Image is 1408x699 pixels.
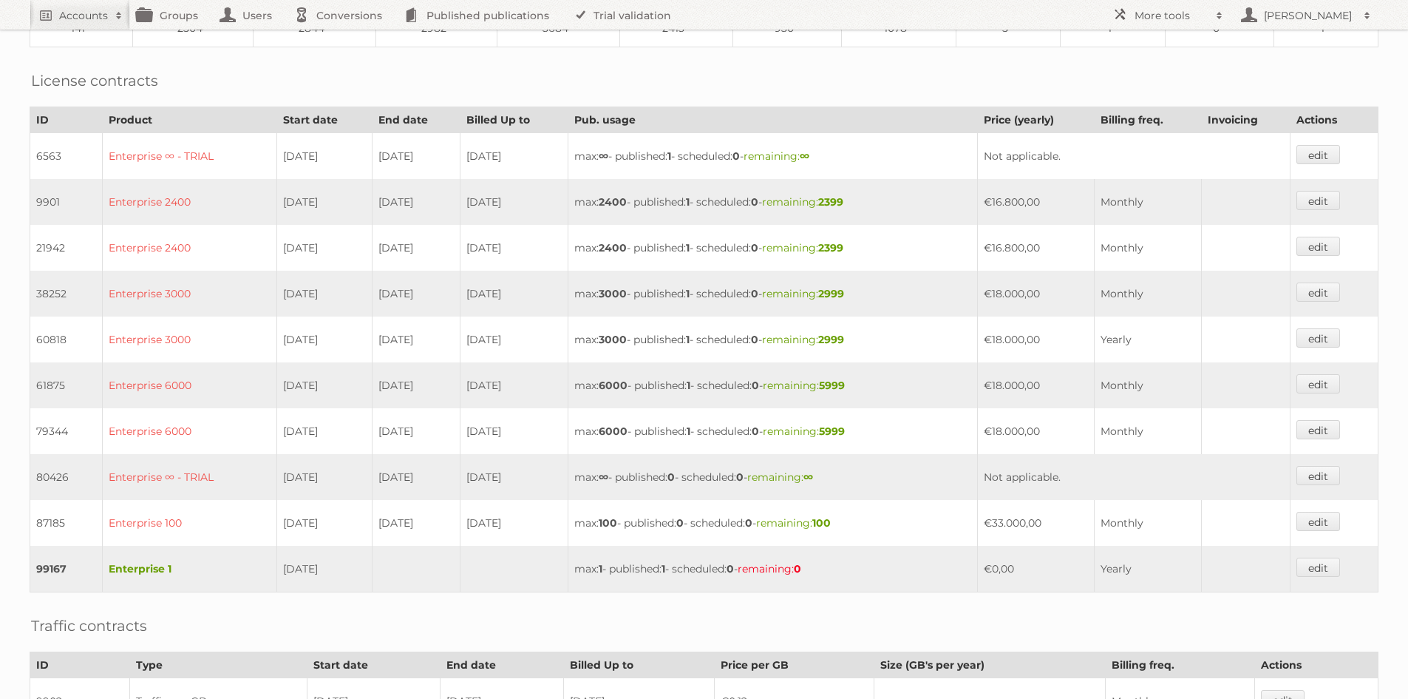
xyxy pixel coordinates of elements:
[686,333,690,346] strong: 1
[599,425,628,438] strong: 6000
[30,317,103,362] td: 60818
[102,317,276,362] td: Enterprise 3000
[31,615,147,637] h2: Traffic contracts
[747,470,813,484] span: remaining:
[977,500,1095,546] td: €33.000,00
[277,362,373,408] td: [DATE]
[1095,179,1201,225] td: Monthly
[812,516,831,530] strong: 100
[277,271,373,317] td: [DATE]
[1095,225,1201,271] td: Monthly
[818,241,843,254] strong: 2399
[818,333,844,346] strong: 2999
[1255,652,1378,678] th: Actions
[373,362,460,408] td: [DATE]
[599,516,617,530] strong: 100
[102,408,276,454] td: Enterprise 6000
[373,133,460,180] td: [DATE]
[794,562,801,575] strong: 0
[441,652,564,678] th: End date
[686,195,690,209] strong: 1
[277,133,373,180] td: [DATE]
[568,271,977,317] td: max: - published: - scheduled: -
[732,149,740,163] strong: 0
[667,149,671,163] strong: 1
[31,70,158,92] h2: License contracts
[568,107,977,133] th: Pub. usage
[373,408,460,454] td: [DATE]
[762,287,844,300] span: remaining:
[277,225,373,271] td: [DATE]
[667,470,675,484] strong: 0
[1095,500,1201,546] td: Monthly
[460,317,568,362] td: [DATE]
[676,516,684,530] strong: 0
[460,107,568,133] th: Billed Up to
[277,454,373,500] td: [DATE]
[102,271,276,317] td: Enterprise 3000
[1106,652,1255,678] th: Billing freq.
[102,107,276,133] th: Product
[568,454,977,500] td: max: - published: - scheduled: -
[714,652,874,678] th: Price per GB
[30,546,103,592] td: 99167
[977,362,1095,408] td: €18.000,00
[1095,546,1201,592] td: Yearly
[102,179,276,225] td: Enterprise 2400
[277,546,373,592] td: [DATE]
[1296,191,1340,210] a: edit
[762,333,844,346] span: remaining:
[129,652,307,678] th: Type
[977,317,1095,362] td: €18.000,00
[1095,362,1201,408] td: Monthly
[745,516,752,530] strong: 0
[59,8,108,23] h2: Accounts
[662,562,665,575] strong: 1
[977,546,1095,592] td: €0,00
[977,107,1095,133] th: Price (yearly)
[568,362,977,408] td: max: - published: - scheduled: -
[30,107,103,133] th: ID
[1296,420,1340,439] a: edit
[599,241,627,254] strong: 2400
[751,195,758,209] strong: 0
[460,408,568,454] td: [DATE]
[599,333,627,346] strong: 3000
[686,241,690,254] strong: 1
[1290,107,1378,133] th: Actions
[102,133,276,180] td: Enterprise ∞ - TRIAL
[874,652,1105,678] th: Size (GB's per year)
[1296,558,1340,577] a: edit
[756,516,831,530] span: remaining:
[568,133,977,180] td: max: - published: - scheduled: -
[568,317,977,362] td: max: - published: - scheduled: -
[460,500,568,546] td: [DATE]
[1095,317,1201,362] td: Yearly
[1296,374,1340,394] a: edit
[738,562,801,575] span: remaining:
[30,179,103,225] td: 9901
[599,149,608,163] strong: ∞
[977,271,1095,317] td: €18.000,00
[1296,237,1340,256] a: edit
[977,454,1290,500] td: Not applicable.
[751,241,758,254] strong: 0
[800,149,809,163] strong: ∞
[752,425,759,438] strong: 0
[102,500,276,546] td: Enterprise 100
[727,562,734,575] strong: 0
[686,287,690,300] strong: 1
[762,195,843,209] span: remaining:
[30,225,103,271] td: 21942
[460,362,568,408] td: [DATE]
[687,425,690,438] strong: 1
[1296,283,1340,302] a: edit
[819,379,845,392] strong: 5999
[763,379,845,392] span: remaining:
[752,379,759,392] strong: 0
[599,562,602,575] strong: 1
[1095,271,1201,317] td: Monthly
[977,408,1095,454] td: €18.000,00
[803,470,813,484] strong: ∞
[277,179,373,225] td: [DATE]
